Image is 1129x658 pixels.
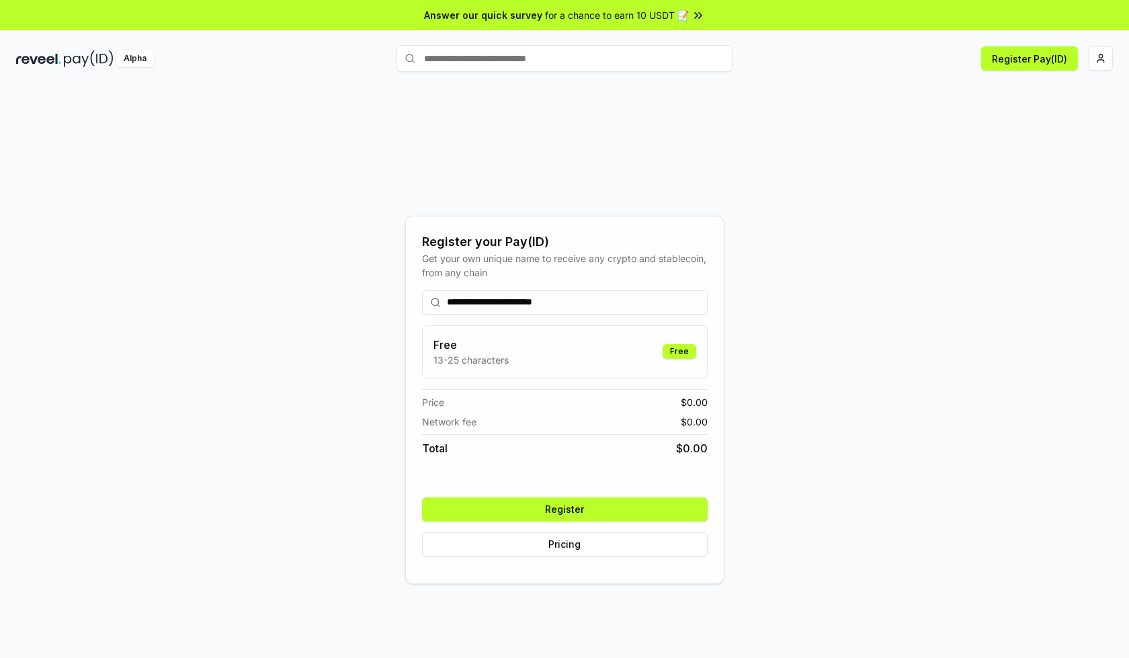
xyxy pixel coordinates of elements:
span: $ 0.00 [681,415,708,429]
div: Free [663,344,696,359]
span: $ 0.00 [676,440,708,456]
img: reveel_dark [16,50,61,67]
button: Register [422,497,708,522]
span: Price [422,395,444,409]
h3: Free [433,337,509,353]
span: Answer our quick survey [424,8,542,22]
div: Get your own unique name to receive any crypto and stablecoin, from any chain [422,251,708,280]
span: for a chance to earn 10 USDT 📝 [545,8,689,22]
p: 13-25 characters [433,353,509,367]
img: pay_id [64,50,114,67]
button: Pricing [422,532,708,557]
div: Register your Pay(ID) [422,233,708,251]
span: Total [422,440,448,456]
div: Alpha [116,50,154,67]
span: $ 0.00 [681,395,708,409]
button: Register Pay(ID) [981,46,1078,71]
span: Network fee [422,415,476,429]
